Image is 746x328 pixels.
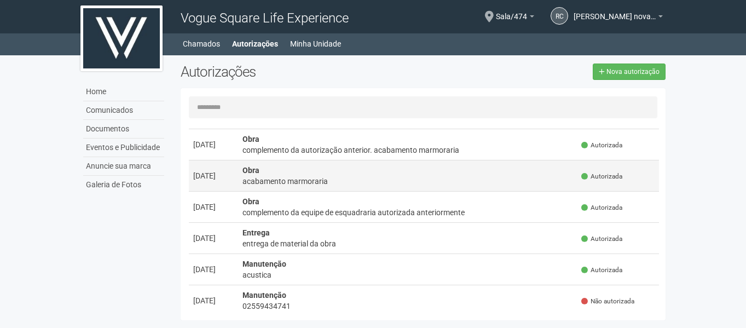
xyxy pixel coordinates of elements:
strong: Obra [242,166,259,175]
strong: Manutenção [242,260,286,268]
span: Vogue Square Life Experience [181,10,349,26]
a: Chamados [183,36,220,51]
span: Autorizada [581,203,622,212]
a: Sala/474 [496,14,534,22]
div: acabamento marmoraria [242,176,573,187]
div: [DATE] [193,170,234,181]
span: Autorizada [581,266,622,275]
strong: Obra [242,197,259,206]
a: Anuncie sua marca [83,157,164,176]
div: entrega de material da obra [242,238,573,249]
div: [DATE] [193,295,234,306]
span: Não autorizada [581,297,634,306]
span: renato coutinho novaes [574,2,656,21]
a: Documentos [83,120,164,139]
strong: Entrega [242,228,270,237]
div: complemento da autorização anterior. acabamento marmoraria [242,145,573,156]
a: Eventos e Publicidade [83,139,164,157]
div: complemento da equipe de esquadraria autorizada anteriormente [242,207,573,218]
span: Autorizada [581,234,622,244]
a: [PERSON_NAME] novaes [574,14,663,22]
a: Minha Unidade [290,36,341,51]
a: Nova autorização [593,64,666,80]
span: Autorizada [581,141,622,150]
strong: Obra [242,135,259,143]
a: Comunicados [83,101,164,120]
span: Nova autorização [606,68,660,76]
a: Home [83,83,164,101]
div: acustica [242,269,573,280]
div: [DATE] [193,139,234,150]
span: Sala/474 [496,2,527,21]
div: 02559434741 [242,301,573,312]
div: [DATE] [193,202,234,212]
div: [DATE] [193,233,234,244]
h2: Autorizações [181,64,415,80]
strong: Manutenção [242,291,286,300]
div: [DATE] [193,264,234,275]
a: rc [551,7,568,25]
img: logo.jpg [80,5,163,71]
a: Autorizações [232,36,278,51]
span: Autorizada [581,172,622,181]
a: Galeria de Fotos [83,176,164,194]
